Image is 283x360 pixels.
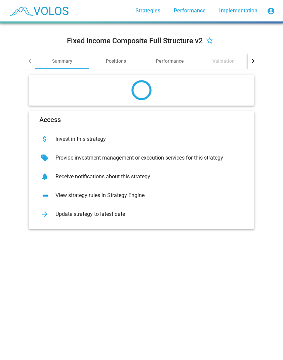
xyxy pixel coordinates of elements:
[39,190,50,201] mat-icon: list
[39,116,61,123] mat-card-title: Access
[168,5,211,17] a: Performance
[214,5,263,17] a: Implementation
[52,58,72,64] div: Summary
[206,37,214,45] mat-icon: star_border
[174,7,206,14] span: Performance
[67,36,203,46] div: Fixed Income Composite Full Structure v2
[34,205,249,224] button: Update strategy to latest date
[50,192,244,199] div: View strategy rules in Strategy Engine
[34,167,249,186] button: Receive notifications about this strategy
[212,58,235,64] div: Validation
[130,5,166,17] a: Strategies
[5,2,72,19] img: blue_transparent.png
[106,58,126,64] div: Positions
[219,7,257,14] span: Implementation
[39,171,50,182] mat-icon: notifications
[34,130,249,148] button: Invest in this strategy
[25,69,258,234] summary: AccessInvest in this strategyProvide investment management or execution services for this strateg...
[267,7,275,15] mat-icon: account_circle
[50,173,244,180] div: Receive notifications about this strategy
[50,136,244,142] div: Invest in this strategy
[39,134,50,144] mat-icon: attach_money
[34,186,249,205] button: View strategy rules in Strategy Engine
[39,153,50,163] mat-icon: sell
[50,155,244,161] div: Provide investment management or execution services for this strategy
[156,58,184,64] div: Performance
[34,148,249,167] button: Provide investment management or execution services for this strategy
[135,7,160,14] span: Strategies
[50,211,244,218] div: Update strategy to latest date
[39,209,50,220] mat-icon: arrow_forward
